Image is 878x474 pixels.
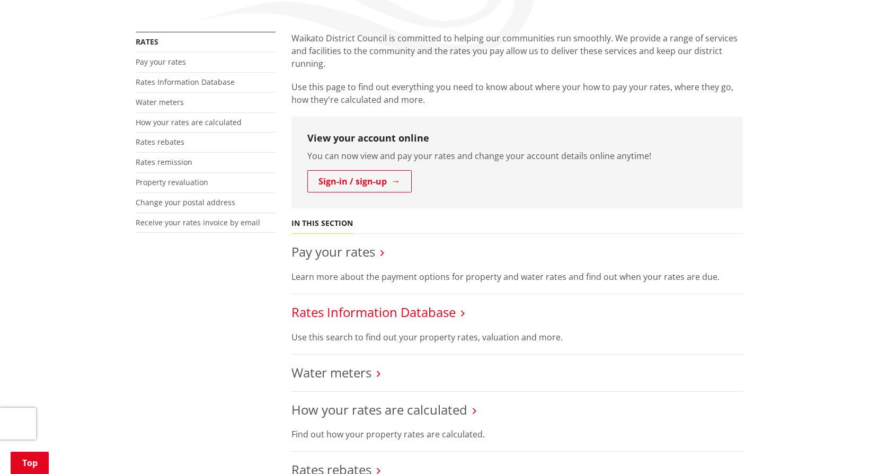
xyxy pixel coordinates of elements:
[307,150,727,162] p: You can now view and pay your rates and change your account details online anytime!
[291,401,467,418] a: How your rates are calculated
[136,37,158,47] a: Rates
[136,117,242,127] a: How your rates are calculated
[136,157,192,167] a: Rates remission
[291,81,743,106] p: Use this page to find out everything you need to know about where your how to pay your rates, whe...
[291,428,743,441] p: Find out how your property rates are calculated.
[136,77,235,87] a: Rates Information Database
[291,243,375,260] a: Pay your rates
[136,97,184,107] a: Water meters
[291,270,743,283] p: Learn more about the payment options for property and water rates and find out when your rates ar...
[136,177,208,187] a: Property revaluation
[136,137,184,147] a: Rates rebates
[11,452,49,474] a: Top
[136,57,186,67] a: Pay your rates
[136,217,260,227] a: Receive your rates invoice by email
[829,429,867,468] iframe: Messenger Launcher
[307,133,727,144] h3: View your account online
[307,170,412,192] a: Sign-in / sign-up
[291,331,743,344] p: Use this search to find out your property rates, valuation and more.
[291,32,743,70] p: Waikato District Council is committed to helping our communities run smoothly. We provide a range...
[291,303,456,321] a: Rates Information Database
[291,219,353,228] h5: In this section
[136,197,235,207] a: Change your postal address
[291,364,371,381] a: Water meters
